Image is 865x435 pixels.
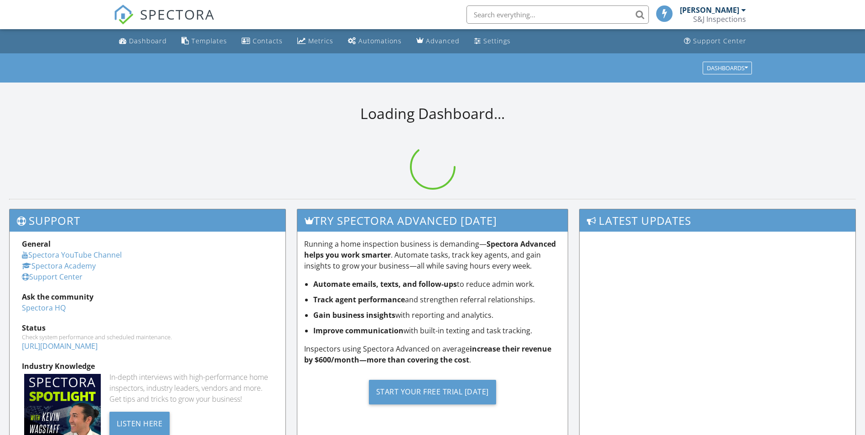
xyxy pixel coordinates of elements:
[313,310,395,320] strong: Gain business insights
[466,5,649,24] input: Search everything...
[703,62,752,74] button: Dashboards
[471,33,514,50] a: Settings
[693,15,746,24] div: S&J Inspections
[313,310,561,321] li: with reporting and analytics.
[369,380,496,404] div: Start Your Free Trial [DATE]
[308,36,333,45] div: Metrics
[294,33,337,50] a: Metrics
[297,209,568,232] h3: Try spectora advanced [DATE]
[253,36,283,45] div: Contacts
[22,341,98,351] a: [URL][DOMAIN_NAME]
[313,295,405,305] strong: Track agent performance
[358,36,402,45] div: Automations
[22,361,273,372] div: Industry Knowledge
[22,272,83,282] a: Support Center
[426,36,460,45] div: Advanced
[115,33,171,50] a: Dashboard
[680,5,739,15] div: [PERSON_NAME]
[22,303,66,313] a: Spectora HQ
[304,239,556,260] strong: Spectora Advanced helps you work smarter
[313,279,561,290] li: to reduce admin work.
[22,333,273,341] div: Check system performance and scheduled maintenance.
[238,33,286,50] a: Contacts
[192,36,227,45] div: Templates
[580,209,855,232] h3: Latest Updates
[109,418,170,428] a: Listen Here
[109,372,273,404] div: In-depth interviews with high-performance home inspectors, industry leaders, vendors and more. Ge...
[707,65,748,71] div: Dashboards
[304,238,561,271] p: Running a home inspection business is demanding— . Automate tasks, track key agents, and gain ins...
[22,250,122,260] a: Spectora YouTube Channel
[10,209,285,232] h3: Support
[22,261,96,271] a: Spectora Academy
[22,239,51,249] strong: General
[304,373,561,411] a: Start Your Free Trial [DATE]
[413,33,463,50] a: Advanced
[693,36,746,45] div: Support Center
[22,291,273,302] div: Ask the community
[114,5,134,25] img: The Best Home Inspection Software - Spectora
[129,36,167,45] div: Dashboard
[114,12,215,31] a: SPECTORA
[304,343,561,365] p: Inspectors using Spectora Advanced on average .
[140,5,215,24] span: SPECTORA
[304,344,551,365] strong: increase their revenue by $600/month—more than covering the cost
[178,33,231,50] a: Templates
[313,279,457,289] strong: Automate emails, texts, and follow-ups
[483,36,511,45] div: Settings
[344,33,405,50] a: Automations (Basic)
[313,326,404,336] strong: Improve communication
[680,33,750,50] a: Support Center
[313,325,561,336] li: with built-in texting and task tracking.
[313,294,561,305] li: and strengthen referral relationships.
[22,322,273,333] div: Status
